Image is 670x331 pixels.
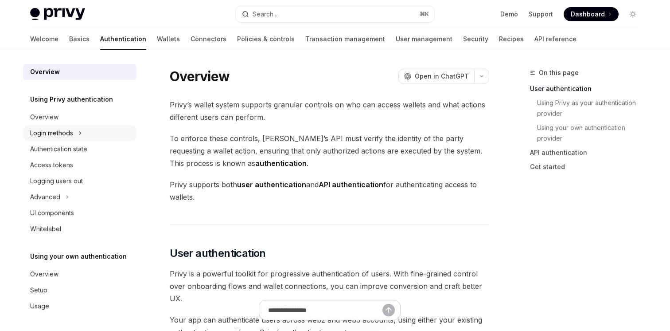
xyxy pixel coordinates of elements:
[30,112,58,122] div: Overview
[170,68,230,84] h1: Overview
[157,28,180,50] a: Wallets
[499,28,524,50] a: Recipes
[382,304,395,316] button: Send message
[420,11,429,18] span: ⌘ K
[30,269,58,280] div: Overview
[398,69,474,84] button: Open in ChatGPT
[237,28,295,50] a: Policies & controls
[530,146,647,160] a: API authentication
[30,67,60,77] div: Overview
[23,157,136,173] a: Access tokens
[571,10,605,19] span: Dashboard
[319,180,383,189] strong: API authentication
[30,208,74,218] div: UI components
[30,94,113,105] h5: Using Privy authentication
[69,28,90,50] a: Basics
[23,205,136,221] a: UI components
[537,96,647,121] a: Using Privy as your authentication provider
[534,28,577,50] a: API reference
[415,72,469,81] span: Open in ChatGPT
[170,268,489,305] span: Privy is a powerful toolkit for progressive authentication of users. With fine-grained control ov...
[191,28,226,50] a: Connectors
[30,8,85,20] img: light logo
[30,285,47,296] div: Setup
[23,221,136,237] a: Whitelabel
[170,246,266,260] span: User authentication
[236,6,434,22] button: Search...⌘K
[396,28,452,50] a: User management
[30,301,49,311] div: Usage
[23,173,136,189] a: Logging users out
[237,180,306,189] strong: user authentication
[537,121,647,146] a: Using your own authentication provider
[30,224,61,234] div: Whitelabel
[170,178,489,203] span: Privy supports both and for authenticating access to wallets.
[255,159,307,168] strong: authentication
[170,132,489,169] span: To enforce these controls, [PERSON_NAME]’s API must verify the identity of the party requesting a...
[30,144,87,154] div: Authentication state
[30,192,60,202] div: Advanced
[30,128,73,138] div: Login methods
[305,28,385,50] a: Transaction management
[23,298,136,314] a: Usage
[23,109,136,125] a: Overview
[30,28,58,50] a: Welcome
[30,160,73,170] div: Access tokens
[23,282,136,298] a: Setup
[500,10,518,19] a: Demo
[30,176,83,186] div: Logging users out
[626,7,640,21] button: Toggle dark mode
[23,266,136,282] a: Overview
[30,251,127,262] h5: Using your own authentication
[170,99,489,123] span: Privy’s wallet system supports granular controls on who can access wallets and what actions diffe...
[529,10,553,19] a: Support
[23,141,136,157] a: Authentication state
[100,28,146,50] a: Authentication
[253,9,277,20] div: Search...
[463,28,488,50] a: Security
[564,7,619,21] a: Dashboard
[530,82,647,96] a: User authentication
[23,64,136,80] a: Overview
[530,160,647,174] a: Get started
[539,67,579,78] span: On this page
